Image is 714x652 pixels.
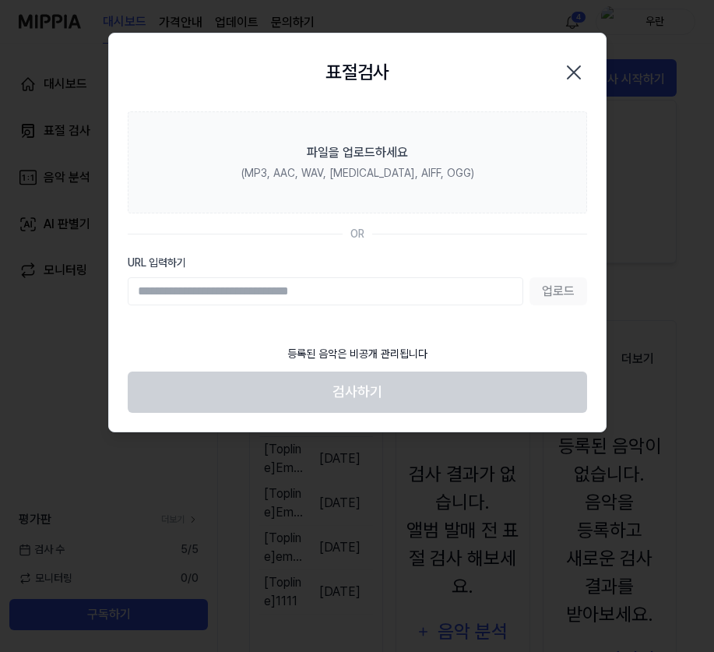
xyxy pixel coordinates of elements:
[350,226,364,242] div: OR
[278,337,437,372] div: 등록된 음악은 비공개 관리됩니다
[307,143,408,162] div: 파일을 업로드하세요
[325,58,389,86] h2: 표절검사
[241,165,473,182] div: (MP3, AAC, WAV, [MEDICAL_DATA], AIFF, OGG)
[128,255,587,271] label: URL 입력하기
